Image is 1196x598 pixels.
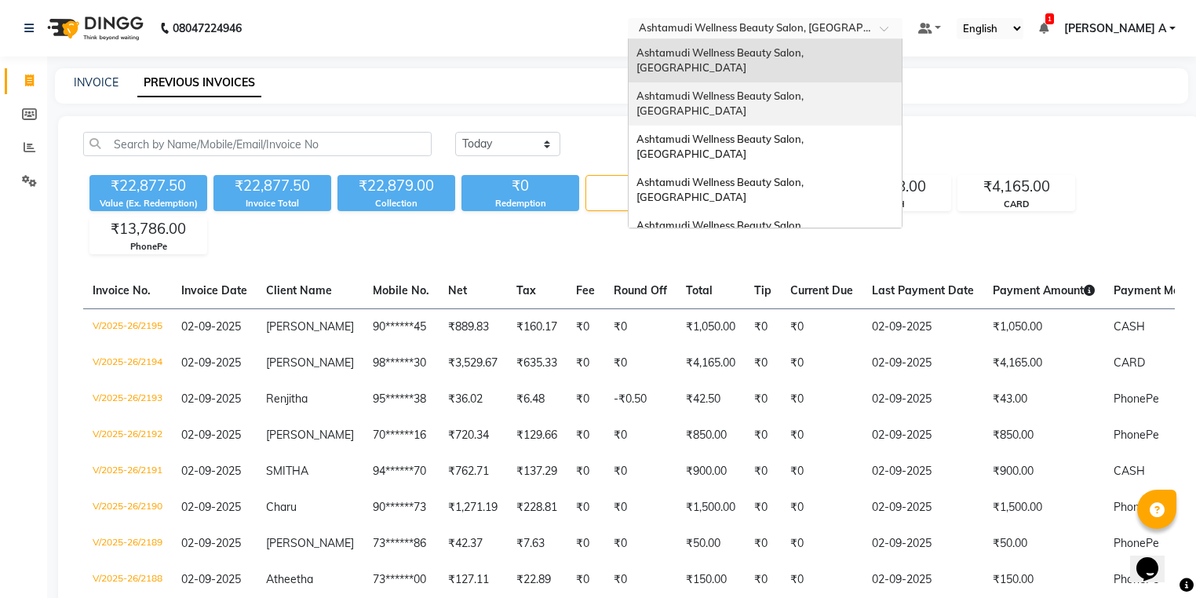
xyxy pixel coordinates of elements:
[266,319,354,334] span: [PERSON_NAME]
[337,197,455,210] div: Collection
[576,283,595,297] span: Fee
[507,490,567,526] td: ₹228.81
[266,392,308,406] span: Renjitha
[781,490,862,526] td: ₹0
[461,197,579,210] div: Redemption
[83,381,172,418] td: V/2025-26/2193
[567,418,604,454] td: ₹0
[636,176,806,204] span: Ashtamudi Wellness Beauty Salon, [GEOGRAPHIC_DATA]
[958,176,1074,198] div: ₹4,165.00
[676,345,745,381] td: ₹4,165.00
[181,283,247,297] span: Invoice Date
[83,418,172,454] td: V/2025-26/2192
[266,536,354,550] span: [PERSON_NAME]
[439,454,507,490] td: ₹762.71
[745,490,781,526] td: ₹0
[586,176,702,198] div: 13
[983,562,1104,598] td: ₹150.00
[439,490,507,526] td: ₹1,271.19
[676,562,745,598] td: ₹150.00
[862,490,983,526] td: 02-09-2025
[83,562,172,598] td: V/2025-26/2188
[1114,428,1159,442] span: PhonePe
[1114,356,1145,370] span: CARD
[439,308,507,345] td: ₹889.83
[266,464,308,478] span: SMITHA
[862,418,983,454] td: 02-09-2025
[567,381,604,418] td: ₹0
[567,526,604,562] td: ₹0
[790,283,853,297] span: Current Due
[83,345,172,381] td: V/2025-26/2194
[373,283,429,297] span: Mobile No.
[181,572,241,586] span: 02-09-2025
[516,283,536,297] span: Tax
[745,308,781,345] td: ₹0
[266,356,354,370] span: [PERSON_NAME]
[448,283,467,297] span: Net
[439,526,507,562] td: ₹42.37
[745,345,781,381] td: ₹0
[337,175,455,197] div: ₹22,879.00
[181,392,241,406] span: 02-09-2025
[754,283,771,297] span: Tip
[1114,392,1159,406] span: PhonePe
[1130,535,1180,582] iframe: chat widget
[507,308,567,345] td: ₹160.17
[90,240,206,253] div: PhonePe
[89,175,207,197] div: ₹22,877.50
[173,6,242,50] b: 08047224946
[93,283,151,297] span: Invoice No.
[636,133,806,161] span: Ashtamudi Wellness Beauty Salon, [GEOGRAPHIC_DATA]
[781,381,862,418] td: ₹0
[781,454,862,490] td: ₹0
[983,454,1104,490] td: ₹900.00
[781,345,862,381] td: ₹0
[181,319,241,334] span: 02-09-2025
[676,381,745,418] td: ₹42.50
[604,381,676,418] td: -₹0.50
[586,198,702,211] div: Bills
[628,38,902,228] ng-dropdown-panel: Options list
[507,454,567,490] td: ₹137.29
[266,428,354,442] span: [PERSON_NAME]
[1114,536,1159,550] span: PhonePe
[439,562,507,598] td: ₹127.11
[781,526,862,562] td: ₹0
[983,526,1104,562] td: ₹50.00
[567,490,604,526] td: ₹0
[213,175,331,197] div: ₹22,877.50
[872,283,974,297] span: Last Payment Date
[745,381,781,418] td: ₹0
[781,418,862,454] td: ₹0
[181,428,241,442] span: 02-09-2025
[567,454,604,490] td: ₹0
[781,562,862,598] td: ₹0
[983,381,1104,418] td: ₹43.00
[1114,319,1145,334] span: CASH
[439,345,507,381] td: ₹3,529.67
[983,345,1104,381] td: ₹4,165.00
[1064,20,1166,37] span: [PERSON_NAME] A
[604,490,676,526] td: ₹0
[604,308,676,345] td: ₹0
[1039,21,1048,35] a: 1
[181,500,241,514] span: 02-09-2025
[567,562,604,598] td: ₹0
[862,562,983,598] td: 02-09-2025
[83,526,172,562] td: V/2025-26/2189
[745,562,781,598] td: ₹0
[604,345,676,381] td: ₹0
[439,418,507,454] td: ₹720.34
[89,197,207,210] div: Value (Ex. Redemption)
[862,526,983,562] td: 02-09-2025
[1114,464,1145,478] span: CASH
[745,454,781,490] td: ₹0
[181,464,241,478] span: 02-09-2025
[983,308,1104,345] td: ₹1,050.00
[266,283,332,297] span: Client Name
[862,454,983,490] td: 02-09-2025
[862,308,983,345] td: 02-09-2025
[567,345,604,381] td: ₹0
[1114,500,1159,514] span: PhonePe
